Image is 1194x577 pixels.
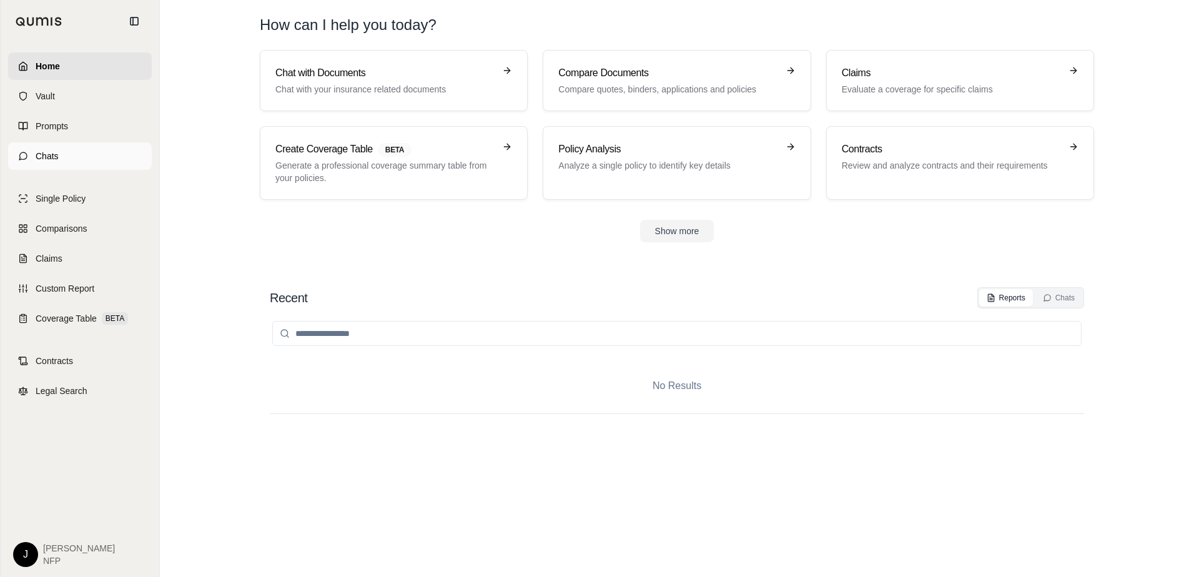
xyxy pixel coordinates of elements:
[8,275,152,302] a: Custom Report
[842,66,1061,81] h3: Claims
[36,120,68,132] span: Prompts
[1035,289,1082,307] button: Chats
[1043,293,1075,303] div: Chats
[36,150,59,162] span: Chats
[36,222,87,235] span: Comparisons
[260,50,528,111] a: Chat with DocumentsChat with your insurance related documents
[826,126,1094,200] a: ContractsReview and analyze contracts and their requirements
[8,112,152,140] a: Prompts
[16,17,62,26] img: Qumis Logo
[36,282,94,295] span: Custom Report
[8,305,152,332] a: Coverage TableBETA
[543,126,811,200] a: Policy AnalysisAnalyze a single policy to identify key details
[275,142,495,157] h3: Create Coverage Table
[270,289,307,307] h2: Recent
[558,83,777,96] p: Compare quotes, binders, applications and policies
[378,143,412,157] span: BETA
[36,90,55,102] span: Vault
[558,159,777,172] p: Analyze a single policy to identify key details
[36,60,60,72] span: Home
[43,555,115,567] span: NFP
[275,159,495,184] p: Generate a professional coverage summary table from your policies.
[8,215,152,242] a: Comparisons
[8,185,152,212] a: Single Policy
[842,159,1061,172] p: Review and analyze contracts and their requirements
[36,312,97,325] span: Coverage Table
[987,293,1025,303] div: Reports
[8,52,152,80] a: Home
[36,385,87,397] span: Legal Search
[260,15,437,35] h1: How can I help you today?
[260,126,528,200] a: Create Coverage TableBETAGenerate a professional coverage summary table from your policies.
[8,142,152,170] a: Chats
[36,252,62,265] span: Claims
[270,358,1084,413] div: No Results
[13,542,38,567] div: J
[275,66,495,81] h3: Chat with Documents
[36,355,73,367] span: Contracts
[8,377,152,405] a: Legal Search
[543,50,811,111] a: Compare DocumentsCompare quotes, binders, applications and policies
[8,245,152,272] a: Claims
[102,312,128,325] span: BETA
[640,220,714,242] button: Show more
[8,347,152,375] a: Contracts
[842,142,1061,157] h3: Contracts
[842,83,1061,96] p: Evaluate a coverage for specific claims
[826,50,1094,111] a: ClaimsEvaluate a coverage for specific claims
[43,542,115,555] span: [PERSON_NAME]
[275,83,495,96] p: Chat with your insurance related documents
[558,66,777,81] h3: Compare Documents
[8,82,152,110] a: Vault
[36,192,86,205] span: Single Policy
[124,11,144,31] button: Collapse sidebar
[558,142,777,157] h3: Policy Analysis
[979,289,1033,307] button: Reports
